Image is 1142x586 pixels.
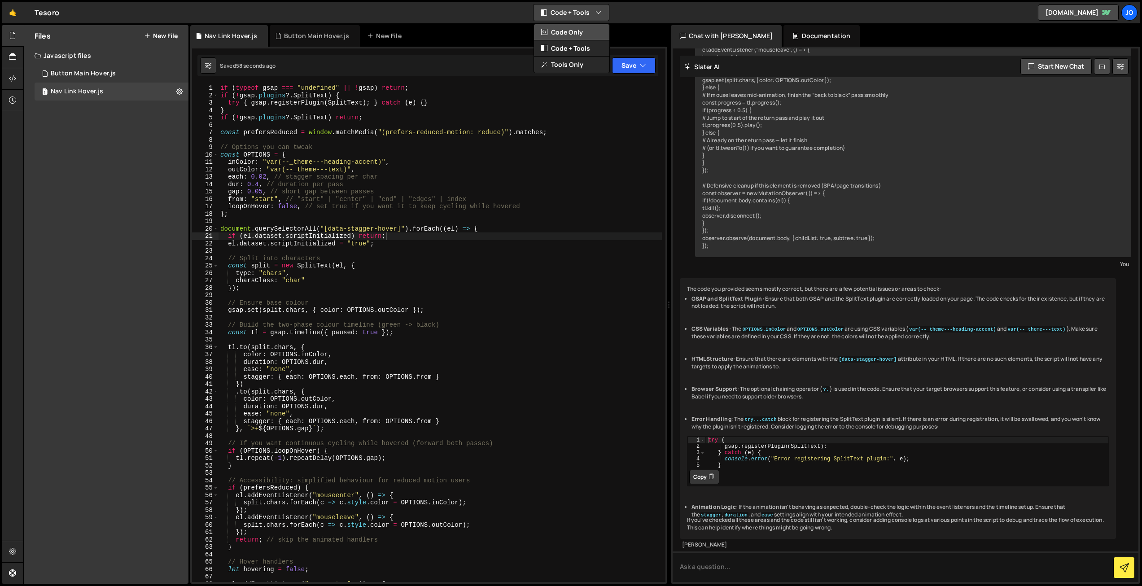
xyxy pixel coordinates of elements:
button: Copy [689,470,719,484]
div: 19 [192,218,219,225]
div: The code you provided seems mostly correct, but there are a few potential issues or areas to chec... [680,278,1116,539]
div: 2 [192,92,219,100]
div: 67 [192,573,219,581]
div: 18 [192,210,219,218]
button: Tools Only [534,57,609,73]
div: 59 [192,514,219,521]
button: Start new chat [1020,58,1092,74]
div: 40 [192,373,219,381]
code: var(--_theme---text) [1007,326,1067,332]
div: 57 [192,499,219,507]
div: 26 [192,270,219,277]
div: 34 [192,329,219,337]
div: 56 [192,492,219,499]
div: Jo [1121,4,1138,21]
div: 2 [688,443,705,450]
div: Button Main Hover.js [51,70,116,78]
button: Save [612,57,656,74]
div: 48 [192,433,219,440]
div: 61 [192,529,219,536]
a: 🤙 [2,2,24,23]
div: Saved [220,62,276,70]
div: 31 [192,306,219,314]
div: 58 [192,507,219,514]
div: 53 [192,469,219,477]
code: ?. [822,386,830,393]
div: 30 [192,299,219,307]
div: 4 [192,107,219,114]
div: 6 [192,122,219,129]
div: 15 [192,188,219,196]
div: 47 [192,425,219,433]
div: 38 [192,359,219,366]
div: 27 [192,277,219,284]
li: : Ensure that there are elements with the attribute in your HTML. If there are no such elements, ... [691,355,1109,371]
div: Javascript files [24,47,188,65]
div: 36 [192,344,219,351]
div: Nav Link Hover.js [51,87,103,96]
div: 49 [192,440,219,447]
code: duration [723,512,748,518]
button: Code Only [534,24,609,40]
span: 1 [42,89,48,96]
div: 13 [192,173,219,181]
div: 41 [192,380,219,388]
div: [PERSON_NAME] [682,541,1114,549]
strong: CSS Variables [691,325,729,332]
div: 29 [192,292,219,299]
div: 39 [192,366,219,373]
div: 52 [192,462,219,470]
div: You [697,259,1129,269]
div: 4 [688,456,705,462]
div: 23 [192,247,219,255]
code: [data-stagger-hover] [838,356,897,363]
div: 66 [192,566,219,573]
code: OPTIONS.outColor [796,326,844,332]
div: 55 [192,484,219,492]
div: 1 [688,437,705,443]
code: stagger [700,512,722,518]
div: 20 [192,225,219,233]
div: 63 [192,543,219,551]
div: 7 [192,129,219,136]
div: 11 [192,158,219,166]
div: 45 [192,410,219,418]
h2: Slater AI [684,62,720,71]
li: : The and are using CSS variables ( and ). Make sure these variables are defined in your CSS. If ... [691,325,1109,341]
div: 58 seconds ago [236,62,276,70]
div: 32 [192,314,219,322]
div: 62 [192,536,219,544]
strong: GSAP and SplitText Plugin [691,295,762,302]
code: OPTIONS.inColor [741,326,787,332]
div: 44 [192,403,219,411]
div: 8 [192,136,219,144]
div: 1 [192,84,219,92]
div: 5 [688,462,705,468]
div: 51 [192,455,219,462]
code: ease [761,512,774,518]
div: Documentation [783,25,859,47]
li: : If the animation isn't behaving as expected, double-check the logic within the event listeners ... [691,503,1109,519]
button: Code + Tools [534,4,609,21]
div: 33 [192,321,219,329]
strong: Browser Support [691,385,737,393]
strong: Animation Logic [691,503,736,511]
strong: Error Handling [691,415,731,423]
div: 3 [192,99,219,107]
code: try...catch [744,416,778,423]
div: 17 [192,203,219,210]
div: 16 [192,196,219,203]
strong: HTML Structure [691,355,733,363]
div: 46 [192,418,219,425]
div: 22 [192,240,219,248]
div: 3 [688,450,705,456]
button: Code + Tools [534,40,609,57]
div: 42 [192,388,219,396]
div: 17308/48089.js [35,65,188,83]
code: var(--_theme---heading-accent) [908,326,997,332]
div: Nav Link Hover.js [205,31,257,40]
div: 9 [192,144,219,151]
div: Tesoro [35,7,59,18]
div: 21 [192,232,219,240]
div: 35 [192,336,219,344]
